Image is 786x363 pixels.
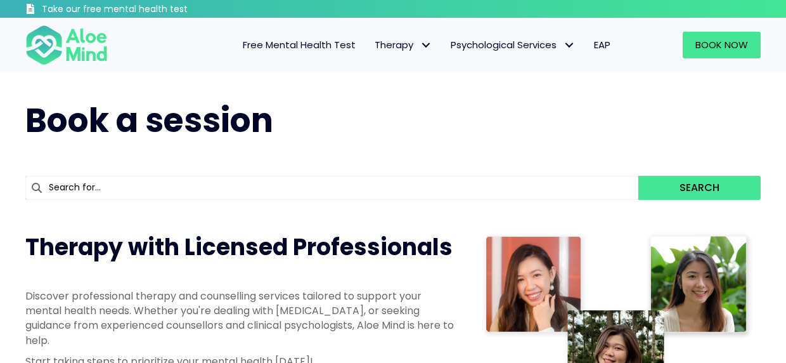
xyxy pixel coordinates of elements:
a: Book Now [683,32,761,58]
span: Book a session [25,97,273,143]
h3: Take our free mental health test [42,3,255,16]
span: EAP [594,38,610,51]
a: EAP [584,32,620,58]
a: Psychological ServicesPsychological Services: submenu [441,32,584,58]
span: Book Now [695,38,748,51]
p: Discover professional therapy and counselling services tailored to support your mental health nee... [25,289,456,348]
span: Therapy [375,38,432,51]
span: Psychological Services: submenu [560,36,578,55]
a: TherapyTherapy: submenu [365,32,441,58]
input: Search for... [25,176,638,200]
span: Psychological Services [451,38,575,51]
span: Therapy with Licensed Professionals [25,231,453,263]
button: Search [638,176,761,200]
img: Aloe mind Logo [25,24,108,66]
span: Free Mental Health Test [243,38,356,51]
a: Take our free mental health test [25,3,255,18]
span: Therapy: submenu [416,36,435,55]
nav: Menu [124,32,620,58]
a: Free Mental Health Test [233,32,365,58]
